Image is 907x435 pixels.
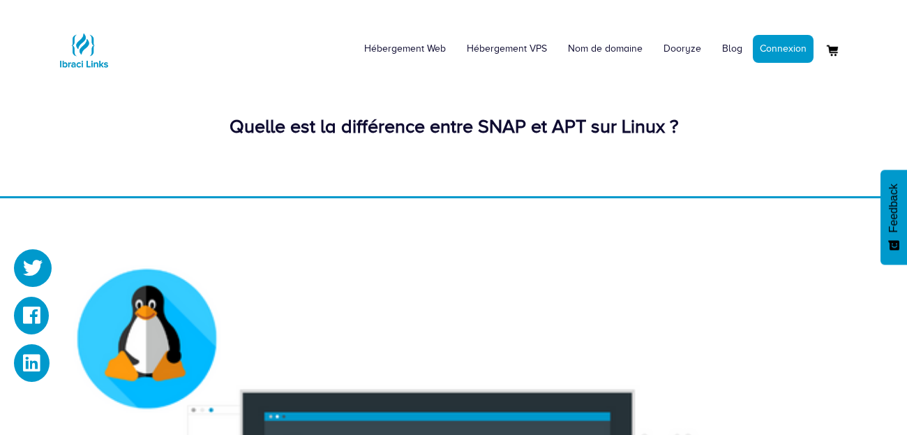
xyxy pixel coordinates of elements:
a: Hébergement VPS [456,28,557,70]
a: Connexion [753,35,814,63]
button: Feedback - Afficher l’enquête [880,170,907,265]
img: Logo Ibraci Links [56,22,112,78]
a: Logo Ibraci Links [56,10,112,78]
span: Feedback [887,184,900,233]
a: Blog [712,28,753,70]
a: Nom de domaine [557,28,653,70]
div: Quelle est la différence entre SNAP et APT sur Linux ? [56,113,851,140]
a: Hébergement Web [354,28,456,70]
a: Dooryze [653,28,712,70]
